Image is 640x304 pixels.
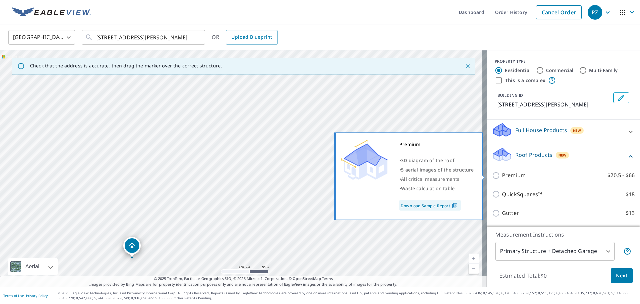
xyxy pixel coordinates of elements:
[588,5,602,20] div: PZ
[469,254,479,264] a: Current Level 17, Zoom In
[546,67,574,74] label: Commercial
[212,30,278,45] div: OR
[12,7,91,17] img: EV Logo
[58,291,637,301] p: © 2025 Eagle View Technologies, Inc. and Pictometry International Corp. All Rights Reserved. Repo...
[623,247,631,255] span: Your report will include the primary structure and a detached garage if one exists.
[497,92,523,98] p: BUILDING ID
[399,140,474,149] div: Premium
[341,140,388,180] img: Premium
[401,167,474,173] span: 5 aerial images of the structure
[611,268,633,283] button: Next
[401,157,454,164] span: 3D diagram of the roof
[399,165,474,175] div: •
[616,272,627,280] span: Next
[495,231,631,239] p: Measurement Instructions
[26,293,48,298] a: Privacy Policy
[502,209,519,217] p: Gutter
[401,176,459,182] span: All critical measurements
[515,126,567,134] p: Full House Products
[399,184,474,193] div: •
[8,258,58,275] div: Aerial
[3,294,48,298] p: |
[399,200,461,211] a: Download Sample Report
[231,33,272,41] span: Upload Blueprint
[494,268,552,283] p: Estimated Total: $0
[495,242,615,261] div: Primary Structure + Detached Garage
[123,237,141,258] div: Dropped pin, building 1, Residential property, 143 Kime Ave North Babylon, NY 11703
[626,190,635,199] p: $18
[495,58,632,64] div: PROPERTY TYPE
[626,209,635,217] p: $13
[96,28,191,47] input: Search by address or latitude-longitude
[399,156,474,165] div: •
[573,128,581,133] span: New
[322,276,333,281] a: Terms
[607,171,635,180] p: $20.5 - $66
[492,147,635,166] div: Roof ProductsNew
[463,62,472,70] button: Close
[3,293,24,298] a: Terms of Use
[401,185,455,192] span: Waste calculation table
[154,276,333,282] span: © 2025 TomTom, Earthstar Geographics SIO, © 2025 Microsoft Corporation, ©
[502,171,526,180] p: Premium
[536,5,582,19] a: Cancel Order
[589,67,618,74] label: Multi-Family
[30,63,222,69] p: Check that the address is accurate, then drag the marker over the correct structure.
[613,92,629,103] button: Edit building 1
[469,264,479,274] a: Current Level 17, Zoom Out
[492,122,635,141] div: Full House ProductsNew
[450,203,459,209] img: Pdf Icon
[505,67,531,74] label: Residential
[293,276,321,281] a: OpenStreetMap
[502,190,542,199] p: QuickSquares™
[399,175,474,184] div: •
[515,151,552,159] p: Roof Products
[558,153,567,158] span: New
[505,77,545,84] label: This is a complex
[8,28,75,47] div: [GEOGRAPHIC_DATA]
[23,258,41,275] div: Aerial
[226,30,277,45] a: Upload Blueprint
[497,100,611,108] p: [STREET_ADDRESS][PERSON_NAME]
